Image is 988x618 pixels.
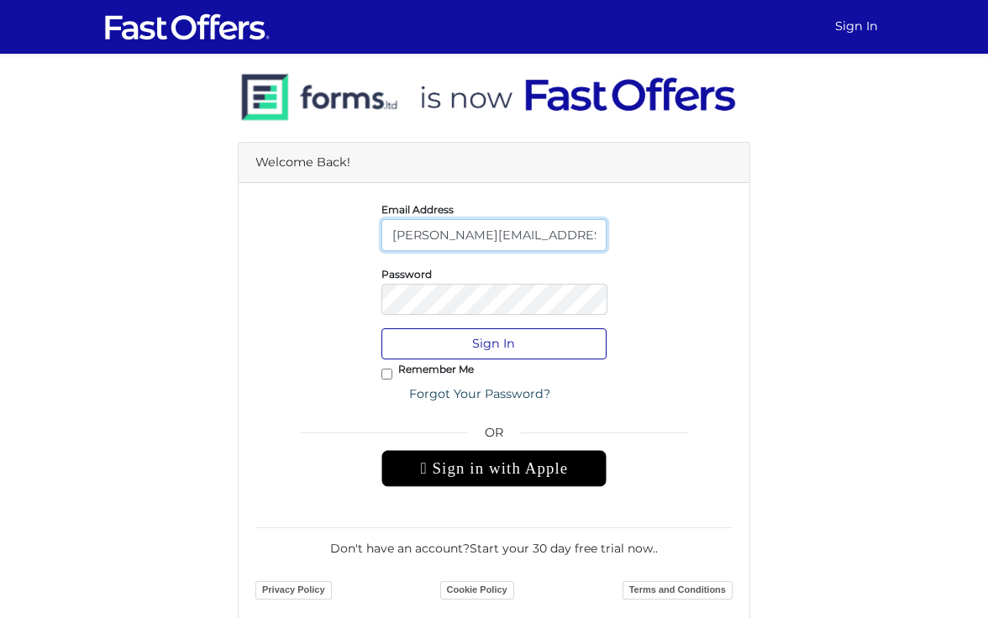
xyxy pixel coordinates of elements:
a: Cookie Policy [440,581,514,600]
a: Sign In [828,10,885,43]
input: E-Mail [381,219,607,250]
button: Sign In [381,328,607,359]
div: Don't have an account? . [255,527,733,558]
div: Sign in with Apple [381,450,607,487]
label: Remember Me [398,367,474,371]
a: Start your 30 day free trial now. [470,541,655,556]
a: Forgot Your Password? [398,379,561,410]
a: Privacy Policy [255,581,332,600]
label: Email Address [381,207,454,212]
label: Password [381,272,432,276]
span: OR [381,423,607,450]
div: Welcome Back! [239,143,749,183]
a: Terms and Conditions [623,581,733,600]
